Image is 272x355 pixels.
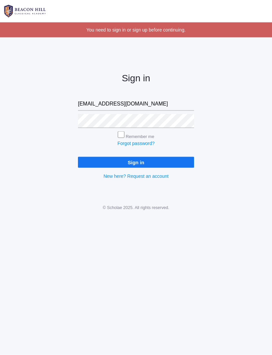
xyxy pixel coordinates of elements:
[126,134,154,139] label: Remember me
[78,97,194,111] input: Email address
[117,141,155,146] a: Forgot password?
[78,157,194,168] input: Sign in
[78,73,194,84] h2: Sign in
[103,174,169,179] a: New here? Request an account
